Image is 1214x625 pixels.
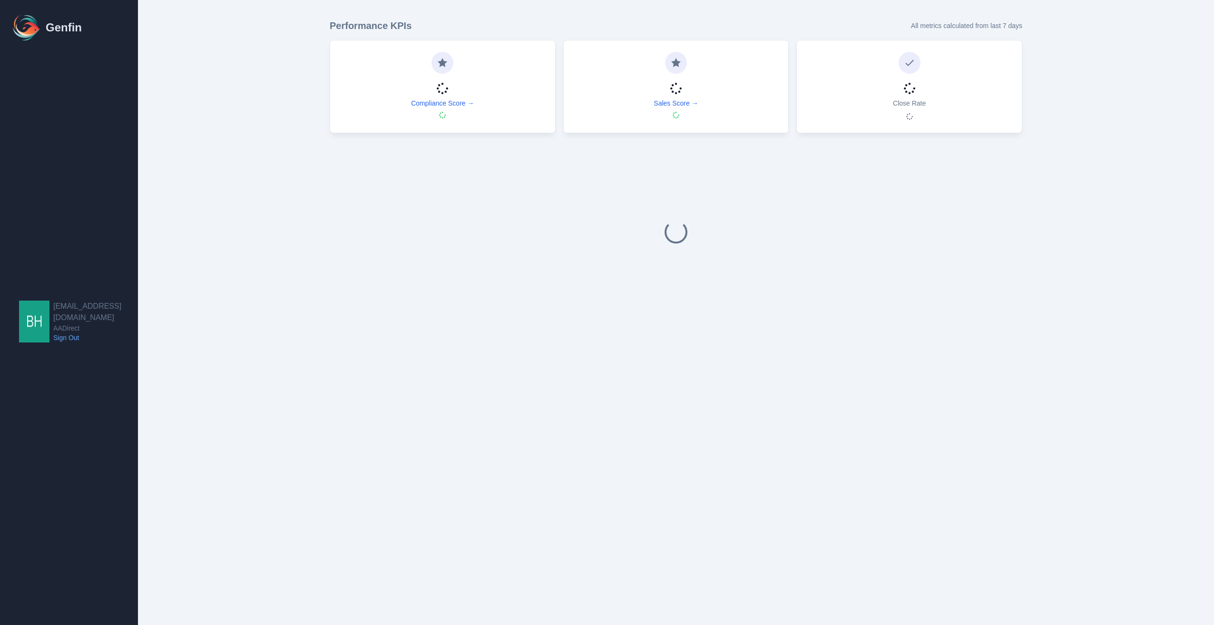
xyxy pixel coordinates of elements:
a: Compliance Score → [411,98,474,108]
h1: Genfin [46,20,82,35]
p: Close Rate [893,98,926,108]
a: Sign Out [53,333,138,342]
h3: Performance KPIs [330,19,411,32]
span: AADirect [53,323,138,333]
a: Sales Score → [654,98,698,108]
p: All metrics calculated from last 7 days [911,21,1022,30]
img: Logo [11,12,42,43]
h2: [EMAIL_ADDRESS][DOMAIN_NAME] [53,301,138,323]
img: bhackett@aadirect.com [19,301,49,342]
